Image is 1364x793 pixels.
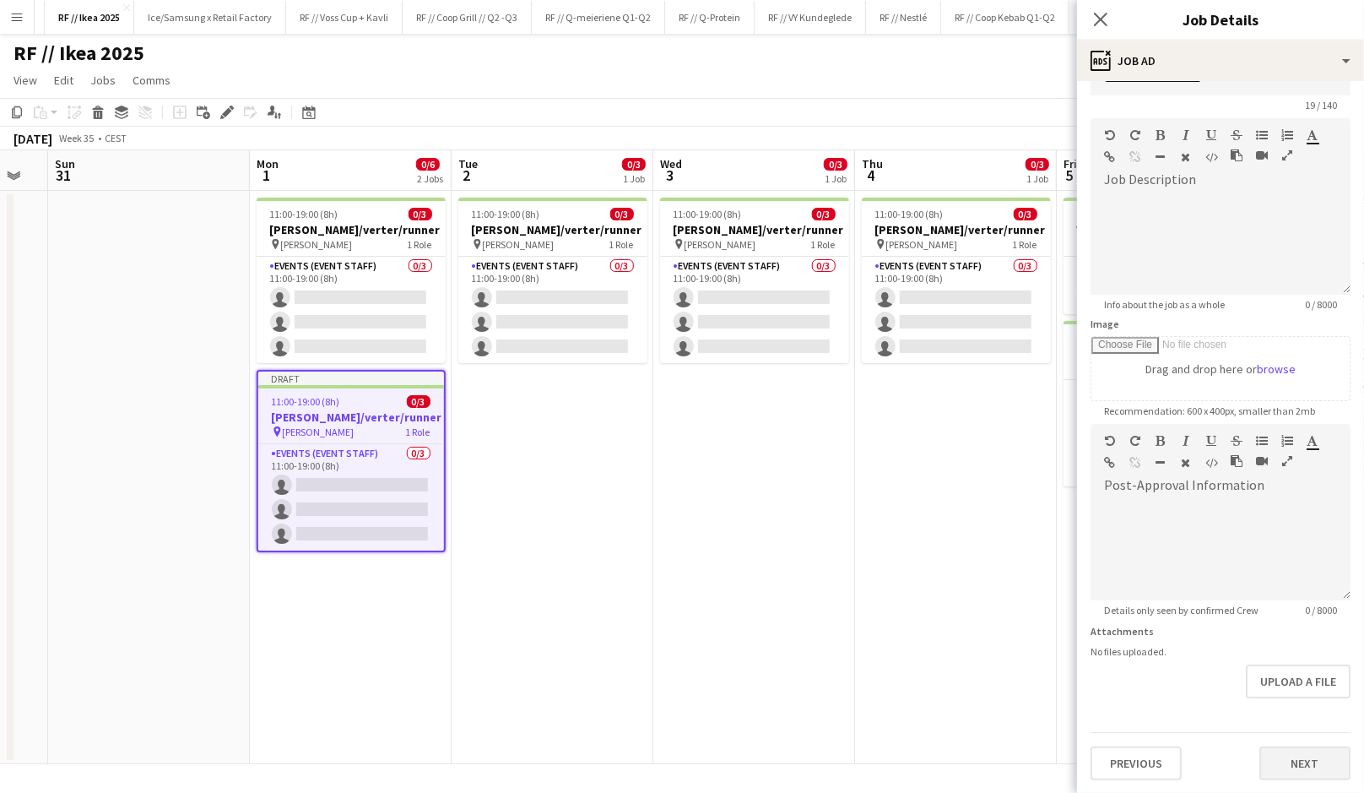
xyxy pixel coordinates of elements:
[84,69,122,91] a: Jobs
[1026,172,1048,185] div: 1 Job
[812,208,836,220] span: 0/3
[458,222,647,237] h3: [PERSON_NAME]/verter/runner
[862,222,1051,237] h3: [PERSON_NAME]/verter/runner
[610,208,634,220] span: 0/3
[1231,128,1242,142] button: Strikethrough
[1091,405,1329,417] span: Recommendation: 600 x 400px, smaller than 2mb
[658,166,682,185] span: 3
[90,73,116,88] span: Jobs
[257,156,279,171] span: Mon
[1091,645,1350,658] div: No files uploaded.
[609,238,634,251] span: 1 Role
[862,156,883,171] span: Thu
[1246,665,1350,698] button: Upload a file
[1064,222,1253,237] h3: Vertinne
[47,69,80,91] a: Edit
[862,257,1051,363] app-card-role: Events (Event Staff)0/311:00-19:00 (8h)
[14,73,37,88] span: View
[408,238,432,251] span: 1 Role
[258,410,444,425] h3: [PERSON_NAME]/verter/runner
[1064,257,1253,314] app-card-role: Events (Event Staff)0/111:00-19:00 (8h)
[1281,149,1293,162] button: Fullscreen
[875,208,944,220] span: 11:00-19:00 (8h)
[1026,158,1049,171] span: 0/3
[283,426,355,438] span: [PERSON_NAME]
[886,238,958,251] span: [PERSON_NAME]
[1077,41,1364,81] div: Job Ad
[1104,434,1116,448] button: Undo
[1155,434,1166,448] button: Bold
[660,222,849,237] h3: [PERSON_NAME]/verter/runner
[456,166,478,185] span: 2
[1155,456,1166,470] button: Horizontal Line
[458,198,647,363] app-job-card: 11:00-19:00 (8h)0/3[PERSON_NAME]/verter/runner [PERSON_NAME]1 RoleEvents (Event Staff)0/311:00-19...
[1205,150,1217,164] button: HTML Code
[281,238,353,251] span: [PERSON_NAME]
[1155,128,1166,142] button: Bold
[1091,298,1238,311] span: Info about the job as a whole
[458,156,478,171] span: Tue
[1064,321,1253,486] app-job-card: 11:00-19:00 (8h)0/3[PERSON_NAME]/verter/runner [PERSON_NAME]1 RoleEvents (Event Staff)0/311:00-19...
[824,158,847,171] span: 0/3
[483,238,555,251] span: [PERSON_NAME]
[1180,456,1192,470] button: Clear Formatting
[755,1,866,34] button: RF // VY Kundeglede
[1069,1,1193,34] button: RF // Kavli Cheddar Q3
[674,208,742,220] span: 11:00-19:00 (8h)
[825,172,847,185] div: 1 Job
[1281,454,1293,468] button: Fullscreen
[532,1,665,34] button: RF // Q-meieriene Q1-Q2
[52,166,75,185] span: 31
[1064,156,1077,171] span: Fri
[1155,150,1166,164] button: Horizontal Line
[105,132,127,144] div: CEST
[14,130,52,147] div: [DATE]
[1291,298,1350,311] span: 0 / 8000
[866,1,941,34] button: RF // Nestlé
[270,208,338,220] span: 11:00-19:00 (8h)
[134,1,286,34] button: Ice/Samsung x Retail Factory
[407,395,430,408] span: 0/3
[45,1,134,34] button: RF // Ikea 2025
[1104,456,1116,470] button: Insert Link
[458,257,647,363] app-card-role: Events (Event Staff)0/311:00-19:00 (8h)
[126,69,177,91] a: Comms
[1205,128,1217,142] button: Underline
[1256,128,1268,142] button: Unordered List
[257,257,446,363] app-card-role: Events (Event Staff)0/311:00-19:00 (8h)
[1291,604,1350,616] span: 0 / 8000
[622,158,646,171] span: 0/3
[1231,149,1242,162] button: Paste as plain text
[1180,434,1192,448] button: Italic
[416,158,440,171] span: 0/6
[1091,747,1182,780] button: Previous
[257,370,446,552] app-job-card: Draft11:00-19:00 (8h)0/3[PERSON_NAME]/verter/runner [PERSON_NAME]1 RoleEvents (Event Staff)0/311:...
[133,73,170,88] span: Comms
[1064,198,1253,314] app-job-card: 11:00-19:00 (8h)0/1Vertinne [PERSON_NAME]1 RoleEvents (Event Staff)0/111:00-19:00 (8h)
[1281,434,1293,448] button: Ordered List
[1256,149,1268,162] button: Insert video
[862,198,1051,363] app-job-card: 11:00-19:00 (8h)0/3[PERSON_NAME]/verter/runner [PERSON_NAME]1 RoleEvents (Event Staff)0/311:00-19...
[1061,166,1077,185] span: 5
[1129,434,1141,448] button: Redo
[665,1,755,34] button: RF // Q-Protein
[1205,456,1217,470] button: HTML Code
[1180,150,1192,164] button: Clear Formatting
[403,1,532,34] button: RF // Coop Grill // Q2 -Q3
[1291,99,1350,111] span: 19 / 140
[409,208,432,220] span: 0/3
[1064,345,1253,361] h3: [PERSON_NAME]/verter/runner
[1104,150,1116,164] button: Insert Link
[1104,128,1116,142] button: Undo
[1091,625,1154,638] label: Attachments
[1014,208,1037,220] span: 0/3
[55,156,75,171] span: Sun
[1013,238,1037,251] span: 1 Role
[1307,128,1318,142] button: Text Color
[7,69,44,91] a: View
[1259,747,1350,780] button: Next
